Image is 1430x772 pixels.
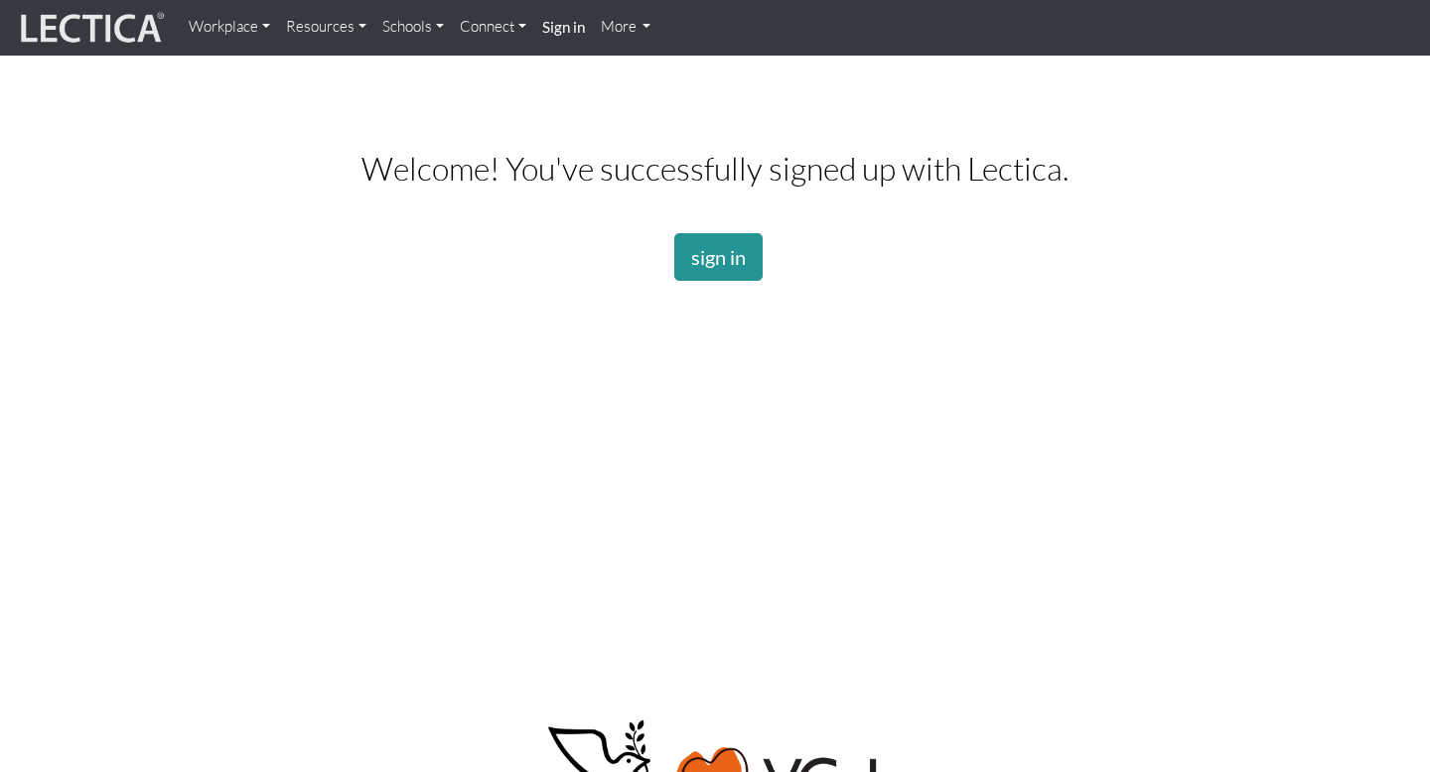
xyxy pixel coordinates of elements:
[253,151,1177,186] h2: Welcome! You've successfully signed up with Lectica.
[374,8,452,47] a: Schools
[674,233,763,281] a: sign in
[16,9,165,47] img: lecticalive
[534,8,593,48] a: Sign in
[593,8,659,47] a: More
[452,8,534,47] a: Connect
[278,8,374,47] a: Resources
[542,18,585,36] strong: Sign in
[181,8,278,47] a: Workplace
